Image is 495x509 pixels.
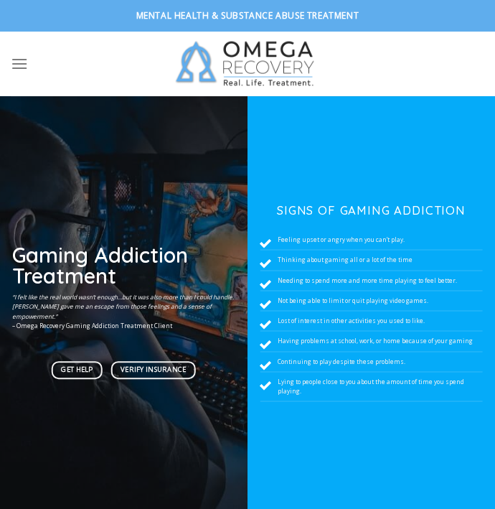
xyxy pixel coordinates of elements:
[11,46,28,81] a: Menu
[260,352,483,372] li: Continuing to play despite these problems.
[260,205,483,218] h3: Signs of Gaming Addiction
[52,361,103,379] a: Get Help
[260,230,483,251] li: Feeling upset or angry when you can’t play.
[12,245,235,286] h1: Gaming Addiction Treatment
[167,32,329,96] img: Omega Recovery
[260,291,483,311] li: Not being able to limit or quit playing video games.
[260,312,483,332] li: Lost of interest in other activities you used to like.
[121,364,187,375] span: Verify Insurance
[61,364,93,375] span: Get Help
[260,372,483,402] li: Lying to people close to you about the amount of time you spend playing.
[260,251,483,271] li: Thinking about gaming all or a lot of the time
[136,9,359,22] strong: Mental Health & Substance Abuse Treatment
[260,271,483,291] li: Needing to spend more and more time playing to feel better.
[12,292,235,330] p: – Omega Recovery Gaming Addiction Treatment Client
[111,361,196,379] a: Verify Insurance
[260,332,483,352] li: Having problems at school, work, or home because of your gaming
[12,293,234,320] em: “I felt like the real world wasn’t enough…but it was also more than I could handle. [PERSON_NAME]...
